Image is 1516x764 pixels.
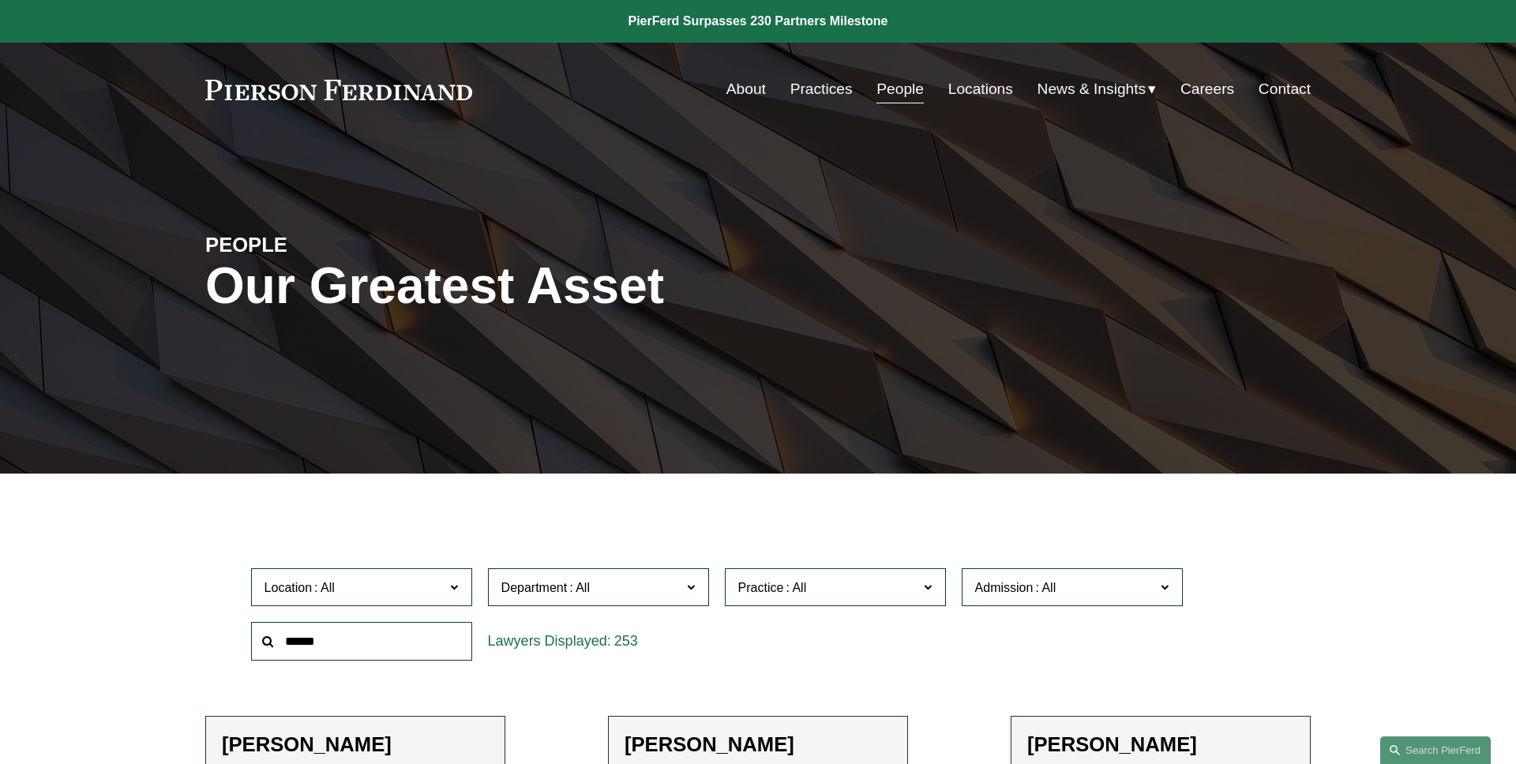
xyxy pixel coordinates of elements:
[975,581,1034,594] span: Admission
[1180,74,1234,104] a: Careers
[1038,76,1146,103] span: News & Insights
[265,581,313,594] span: Location
[1038,74,1157,104] a: folder dropdown
[1259,74,1311,104] a: Contact
[726,74,766,104] a: About
[876,74,924,104] a: People
[614,633,638,649] span: 253
[1027,732,1294,757] h2: [PERSON_NAME]
[625,732,891,757] h2: [PERSON_NAME]
[501,581,568,594] span: Department
[205,257,942,315] h1: Our Greatest Asset
[1380,736,1491,764] a: Search this site
[205,232,482,257] h4: PEOPLE
[738,581,784,594] span: Practice
[222,732,489,757] h2: [PERSON_NAME]
[790,74,853,104] a: Practices
[948,74,1013,104] a: Locations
